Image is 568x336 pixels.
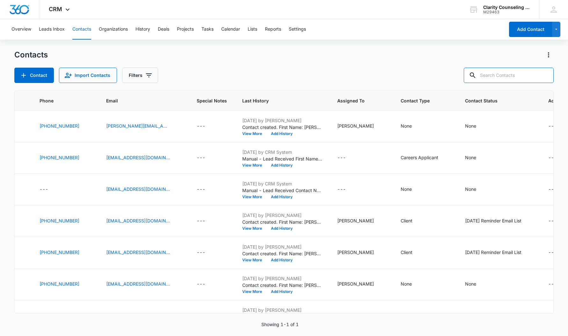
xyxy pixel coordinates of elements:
[464,68,554,83] input: Search Contacts
[465,280,488,288] div: Contact Status - None - Select to Edit Field
[242,149,322,155] p: [DATE] by CRM System
[40,312,79,319] a: [PHONE_NUMBER]
[40,249,91,257] div: Phone - (301) 672-4146 - Select to Edit Field
[401,154,438,161] div: Careers Applicant
[11,19,31,40] button: Overview
[266,132,297,136] button: Add History
[242,275,322,282] p: [DATE] by [PERSON_NAME]
[106,123,170,129] a: [PERSON_NAME][EMAIL_ADDRESS][PERSON_NAME][DOMAIN_NAME]
[106,97,172,104] span: Email
[265,19,281,40] button: Reports
[197,154,205,162] div: ---
[337,312,374,319] div: [PERSON_NAME]
[197,249,217,257] div: Special Notes - - Select to Edit Field
[465,312,488,320] div: Contact Status - None - Select to Edit Field
[465,123,488,130] div: Contact Status - None - Select to Edit Field
[242,155,322,162] p: Manual - Lead Received First Name: [PERSON_NAME] Last Name: [PERSON_NAME] Phone: [PHONE_NUMBER] E...
[548,186,557,193] div: ---
[548,249,557,257] div: ---
[465,123,476,129] div: None
[106,312,170,319] a: [EMAIL_ADDRESS][DOMAIN_NAME]
[40,97,82,104] span: Phone
[40,312,91,320] div: Phone - (910) 398-3890 - Select to Edit Field
[543,50,554,60] button: Actions
[465,217,521,224] div: [DATE] Reminder Email List
[465,154,476,161] div: None
[337,186,357,193] div: Assigned To - - Select to Edit Field
[337,123,374,129] div: [PERSON_NAME]
[401,249,424,257] div: Contact Type - Client - Select to Edit Field
[197,97,227,104] span: Special Notes
[401,217,424,225] div: Contact Type - Client - Select to Edit Field
[40,123,91,130] div: Phone - (910) 840-0704 - Select to Edit Field
[401,97,441,104] span: Contact Type
[548,154,557,162] div: ---
[39,19,65,40] button: Leads Inbox
[337,249,374,256] div: [PERSON_NAME]
[548,123,557,130] div: ---
[465,280,476,287] div: None
[242,163,266,167] button: View More
[483,10,530,14] div: account id
[548,280,557,288] div: ---
[548,97,567,104] span: Address
[197,217,205,225] div: ---
[106,249,170,256] a: [EMAIL_ADDRESS][DOMAIN_NAME]
[465,186,488,193] div: Contact Status - None - Select to Edit Field
[465,186,476,192] div: None
[401,123,412,129] div: None
[401,280,412,287] div: None
[40,217,79,224] a: [PHONE_NUMBER]
[401,312,412,319] div: None
[548,217,557,225] div: ---
[72,19,91,40] button: Contacts
[337,280,374,287] div: [PERSON_NAME]
[242,195,266,199] button: View More
[197,123,217,130] div: Special Notes - - Select to Edit Field
[40,280,79,287] a: [PHONE_NUMBER]
[483,5,530,10] div: account name
[197,249,205,257] div: ---
[106,123,181,130] div: Email - lisa.clewis@yahoo.com - Select to Edit Field
[40,280,91,288] div: Phone - (978) 971-8242 - Select to Edit Field
[106,280,181,288] div: Email - esilva0212006@gmail.com - Select to Edit Field
[465,154,488,162] div: Contact Status - None - Select to Edit Field
[40,217,91,225] div: Phone - (831) 588-5248 - Select to Edit Field
[266,163,297,167] button: Add History
[242,290,266,294] button: View More
[266,258,297,262] button: Add History
[337,123,385,130] div: Assigned To - Morgan DiGirolamo - Select to Edit Field
[242,117,322,124] p: [DATE] by [PERSON_NAME]
[465,249,533,257] div: Contact Status - Saturday Reminder Email List - Select to Edit Field
[99,19,128,40] button: Organizations
[106,312,181,320] div: Email - cclark903@gmail.com - Select to Edit Field
[49,6,62,12] span: CRM
[337,280,385,288] div: Assigned To - Morgan DiGirolamo - Select to Edit Field
[248,19,257,40] button: Lists
[548,312,557,320] div: ---
[197,312,205,320] div: ---
[40,154,79,161] a: [PHONE_NUMBER]
[289,19,306,40] button: Settings
[242,227,266,230] button: View More
[401,186,412,192] div: None
[197,123,205,130] div: ---
[465,217,533,225] div: Contact Status - Saturday Reminder Email List - Select to Edit Field
[465,312,476,319] div: None
[401,249,412,256] div: Client
[401,280,423,288] div: Contact Type - None - Select to Edit Field
[242,180,322,187] p: [DATE] by CRM System
[465,249,521,256] div: [DATE] Reminder Email List
[242,258,266,262] button: View More
[401,123,423,130] div: Contact Type - None - Select to Edit Field
[242,124,322,131] p: Contact created. First Name: [PERSON_NAME] Last Name: [PERSON_NAME] Phone: [PHONE_NUMBER] Email: ...
[221,19,240,40] button: Calendar
[197,312,217,320] div: Special Notes - - Select to Edit Field
[337,312,385,320] div: Assigned To - Morgan DiGirolamo - Select to Edit Field
[242,132,266,136] button: View More
[40,154,91,162] div: Phone - (717) 350-6338 - Select to Edit Field
[106,154,181,162] div: Email - tianablanding@gmail.com - Select to Edit Field
[242,212,322,219] p: [DATE] by [PERSON_NAME]
[401,154,450,162] div: Contact Type - Careers Applicant - Select to Edit Field
[266,195,297,199] button: Add History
